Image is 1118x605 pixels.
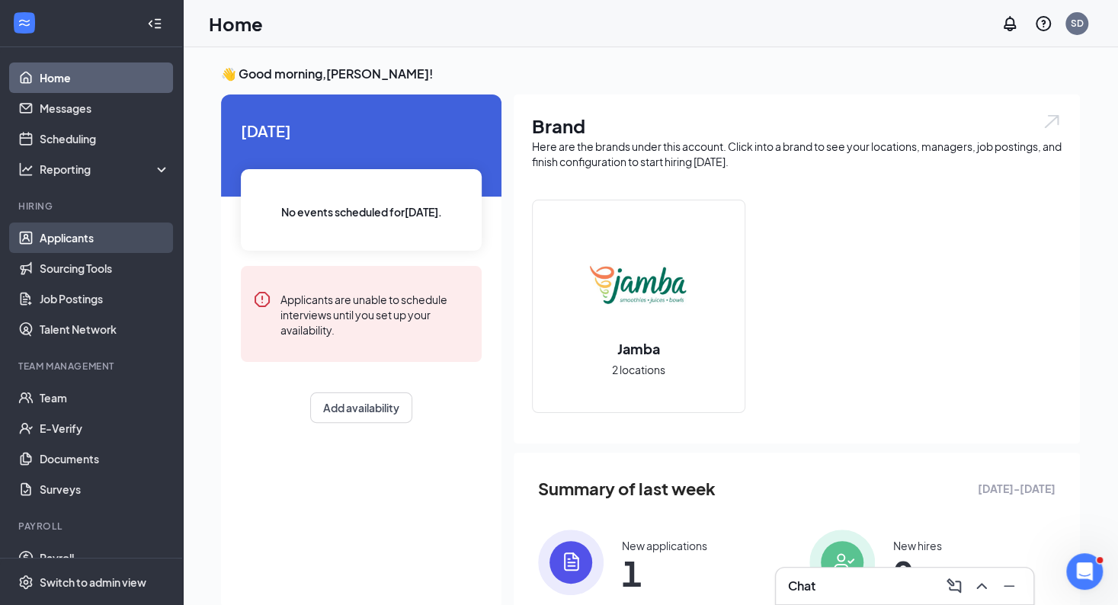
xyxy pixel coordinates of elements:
a: Documents [40,443,170,474]
svg: Notifications [1001,14,1019,33]
button: ComposeMessage [942,574,966,598]
a: Job Postings [40,283,170,314]
svg: Minimize [1000,577,1018,595]
svg: Settings [18,575,34,590]
div: Team Management [18,360,167,373]
svg: QuestionInfo [1034,14,1052,33]
svg: Error [253,290,271,309]
a: Talent Network [40,314,170,344]
svg: ComposeMessage [945,577,963,595]
div: Hiring [18,200,167,213]
button: Minimize [997,574,1021,598]
a: Surveys [40,474,170,504]
img: icon [809,530,875,595]
img: Jamba [590,235,687,333]
img: icon [538,530,604,595]
div: Payroll [18,520,167,533]
a: Sourcing Tools [40,253,170,283]
a: E-Verify [40,413,170,443]
svg: Analysis [18,162,34,177]
h3: Chat [788,578,815,594]
span: No events scheduled for [DATE] . [281,203,442,220]
a: Payroll [40,543,170,573]
span: Summary of last week [538,475,716,502]
span: 2 locations [612,361,665,378]
div: Reporting [40,162,171,177]
svg: Collapse [147,16,162,31]
span: 1 [622,559,707,587]
h1: Home [209,11,263,37]
h3: 👋 Good morning, [PERSON_NAME] ! [221,66,1080,82]
svg: ChevronUp [972,577,991,595]
h2: Jamba [602,339,675,358]
a: Applicants [40,222,170,253]
span: [DATE] [241,119,482,142]
div: New applications [622,538,707,553]
span: [DATE] - [DATE] [978,480,1056,497]
a: Home [40,62,170,93]
button: ChevronUp [969,574,994,598]
h1: Brand [532,113,1062,139]
div: Applicants are unable to schedule interviews until you set up your availability. [280,290,469,338]
div: Here are the brands under this account. Click into a brand to see your locations, managers, job p... [532,139,1062,169]
img: open.6027fd2a22e1237b5b06.svg [1042,113,1062,130]
button: Add availability [310,392,412,423]
div: SD [1071,17,1084,30]
div: New hires [893,538,942,553]
a: Messages [40,93,170,123]
span: 0 [893,559,942,587]
div: Switch to admin view [40,575,146,590]
a: Scheduling [40,123,170,154]
iframe: Intercom live chat [1066,553,1103,590]
a: Team [40,383,170,413]
svg: WorkstreamLogo [17,15,32,30]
